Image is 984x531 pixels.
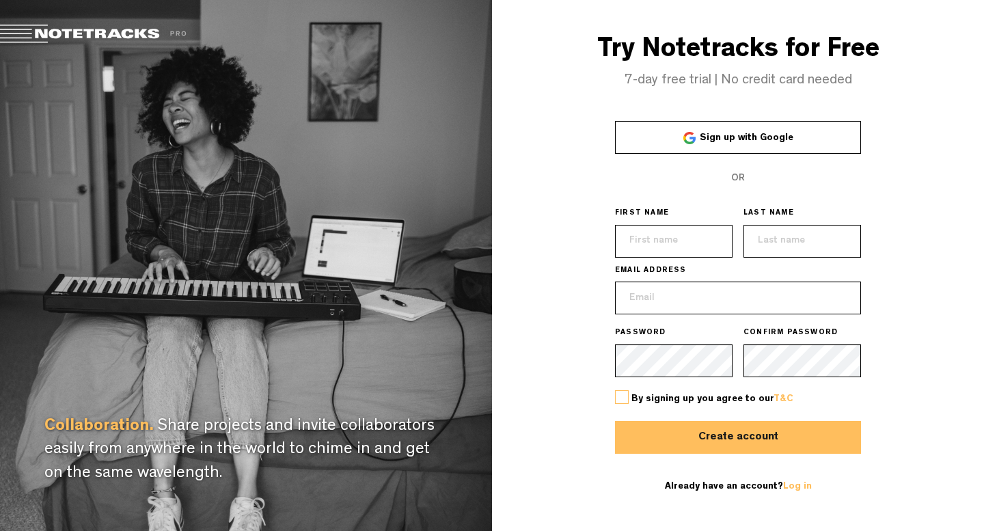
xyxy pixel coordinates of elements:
span: PASSWORD [615,328,666,339]
input: Email [615,282,861,314]
a: T&C [774,394,793,404]
input: First name [615,225,733,258]
span: By signing up you agree to our [631,394,793,404]
span: OR [731,174,745,183]
span: Share projects and invite collaborators easily from anywhere in the world to chime in and get on ... [44,419,435,482]
span: FIRST NAME [615,208,669,219]
h3: Try Notetracks for Free [492,36,984,66]
button: Create account [615,421,861,454]
input: Last name [743,225,861,258]
span: Collaboration. [44,419,154,435]
span: Sign up with Google [700,133,793,143]
span: Already have an account? [665,482,812,491]
span: CONFIRM PASSWORD [743,328,838,339]
a: Log in [783,482,812,491]
h4: 7-day free trial | No credit card needed [492,73,984,88]
span: EMAIL ADDRESS [615,266,687,277]
span: LAST NAME [743,208,794,219]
